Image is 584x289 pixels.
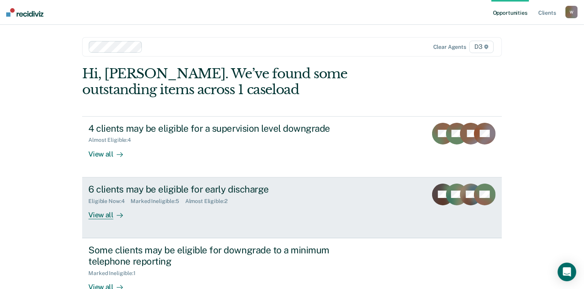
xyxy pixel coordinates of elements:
[88,204,132,219] div: View all
[558,263,576,281] div: Open Intercom Messenger
[88,198,131,205] div: Eligible Now : 4
[185,198,234,205] div: Almost Eligible : 2
[131,198,185,205] div: Marked Ineligible : 5
[88,137,137,143] div: Almost Eligible : 4
[88,143,132,158] div: View all
[6,8,43,17] img: Recidiviz
[82,116,501,177] a: 4 clients may be eligible for a supervision level downgradeAlmost Eligible:4View all
[88,184,360,195] div: 6 clients may be eligible for early discharge
[88,123,360,134] div: 4 clients may be eligible for a supervision level downgrade
[88,244,360,267] div: Some clients may be eligible for downgrade to a minimum telephone reporting
[88,270,141,277] div: Marked Ineligible : 1
[82,177,501,238] a: 6 clients may be eligible for early dischargeEligible Now:4Marked Ineligible:5Almost Eligible:2Vi...
[565,6,578,18] button: W
[82,66,418,98] div: Hi, [PERSON_NAME]. We’ve found some outstanding items across 1 caseload
[469,41,494,53] span: D3
[433,44,466,50] div: Clear agents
